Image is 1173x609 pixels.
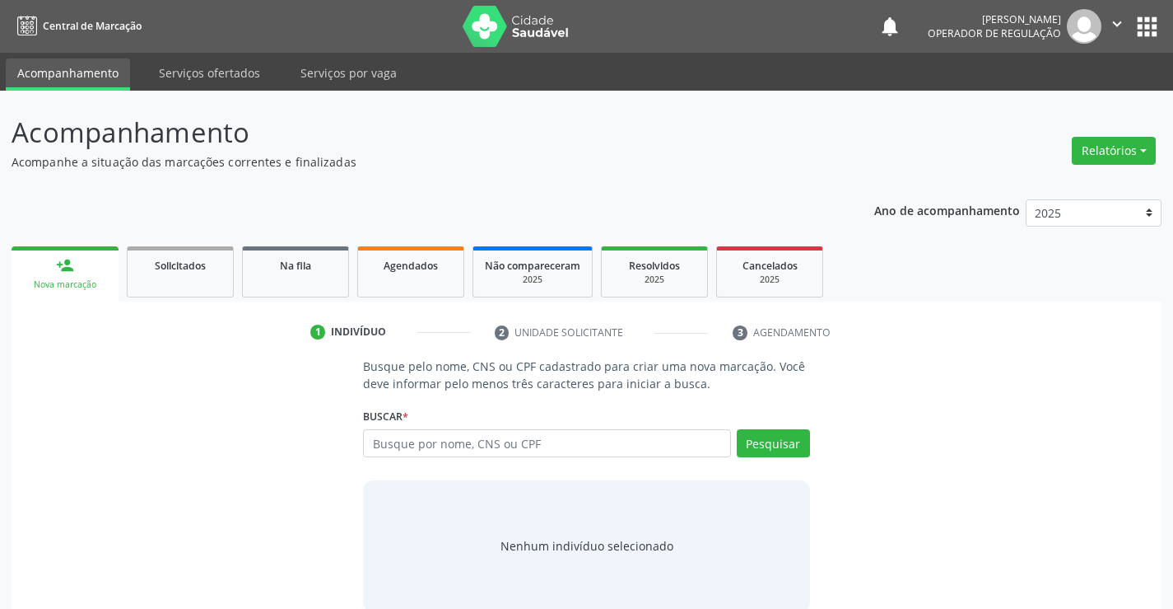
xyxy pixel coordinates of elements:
[500,537,673,555] div: Nenhum indivíduo selecionado
[12,153,817,171] p: Acompanhe a situação das marcações correntes e finalizadas
[737,429,810,457] button: Pesquisar
[363,358,809,392] p: Busque pelo nome, CNS ou CPF cadastrado para criar uma nova marcação. Você deve informar pelo men...
[56,256,74,274] div: person_add
[1133,12,1161,41] button: apps
[12,12,142,40] a: Central de Marcação
[310,325,325,340] div: 1
[12,112,817,153] p: Acompanhamento
[629,259,680,273] span: Resolvidos
[6,59,130,91] a: Acompanhamento
[1108,15,1126,33] i: 
[289,59,408,87] a: Serviços por vaga
[363,404,408,429] label: Buscar
[155,259,206,273] span: Solicitados
[1101,9,1133,44] button: 
[742,259,798,273] span: Cancelados
[928,26,1061,40] span: Operador de regulação
[1072,137,1156,165] button: Relatórios
[384,259,438,273] span: Agendados
[874,199,1020,220] p: Ano de acompanhamento
[728,274,811,286] div: 2025
[485,274,580,286] div: 2025
[1067,9,1101,44] img: img
[147,59,272,87] a: Serviços ofertados
[878,15,901,38] button: notifications
[43,19,142,33] span: Central de Marcação
[928,12,1061,26] div: [PERSON_NAME]
[331,325,386,340] div: Indivíduo
[23,279,107,291] div: Nova marcação
[280,259,311,273] span: Na fila
[485,259,580,273] span: Não compareceram
[363,429,730,457] input: Busque por nome, CNS ou CPF
[613,274,696,286] div: 2025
